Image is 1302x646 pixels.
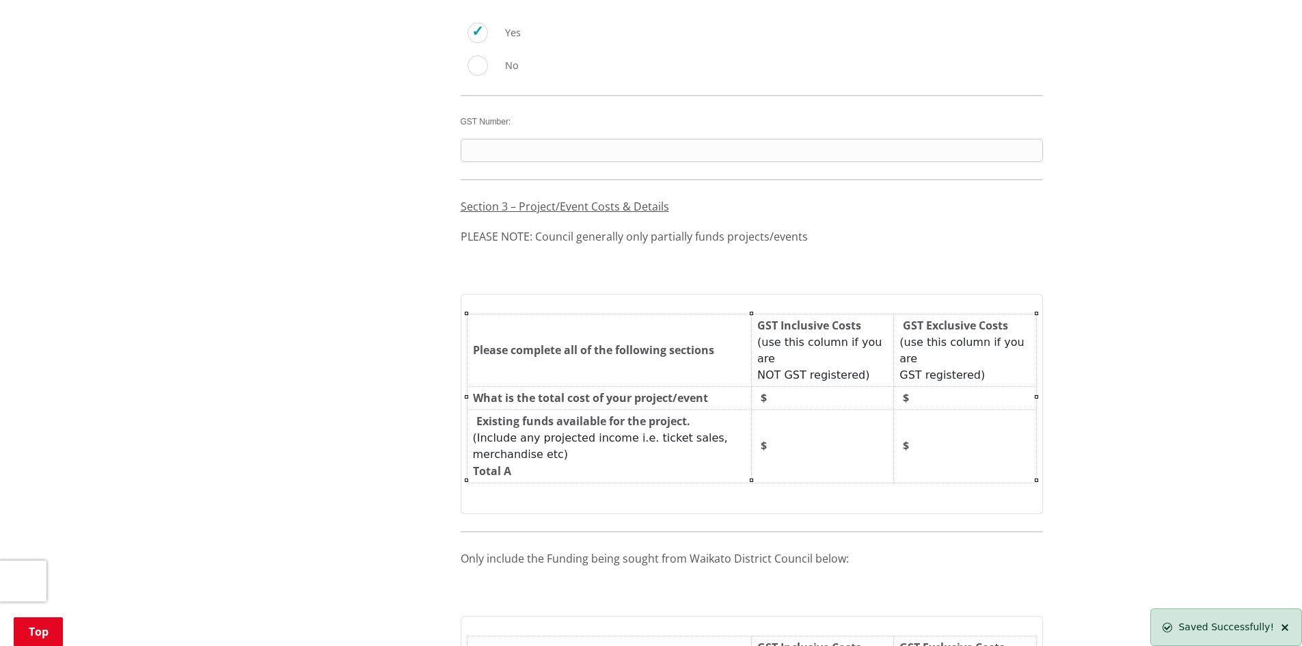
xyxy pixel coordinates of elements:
[476,414,690,429] strong: Existing funds available for the project.
[894,314,1036,386] td: (use this column if you are GST registered)
[1178,621,1274,632] span: Saved Successfully!
[491,55,539,88] label: No
[461,199,669,214] span: Section 3 – Project/Event Costs & Details
[761,438,767,453] strong: $
[752,314,894,386] td: (use this column if you are NOT GST registered)
[473,390,708,405] strong: What is the total cost of your project/event
[903,318,1008,333] strong: GST Exclusive Costs
[473,463,511,479] strong: Total A
[461,95,1043,173] div: GST Number:
[1239,589,1288,638] iframe: Messenger Launcher
[14,617,63,646] a: Top
[761,390,767,405] strong: $
[903,438,909,453] strong: $
[491,23,541,55] label: Yes
[467,409,752,483] td: (Include any projected income i.e. ticket sales, merchandise etc)
[461,228,1043,245] p: PLEASE NOTE: Council generally only partially funds projects/events
[757,318,861,333] strong: GST Inclusive Costs
[473,342,714,358] strong: Please complete all of the following sections
[903,390,909,405] strong: $
[461,550,1043,567] p: Only include the Funding being sought from Waikato District Council below:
